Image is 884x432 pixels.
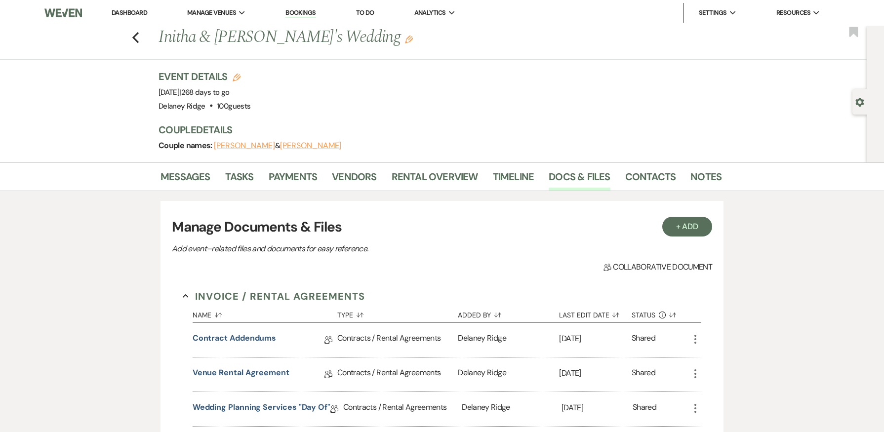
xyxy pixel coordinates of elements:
a: Messages [161,169,210,191]
div: Shared [632,367,655,382]
span: & [214,141,341,151]
a: Rental Overview [392,169,478,191]
div: Contracts / Rental Agreements [337,323,458,357]
button: Name [193,304,337,322]
p: [DATE] [559,332,632,345]
a: Timeline [493,169,534,191]
a: Vendors [332,169,376,191]
a: Tasks [225,169,254,191]
a: Wedding Planning Services "Day Of" [193,401,330,417]
a: To Do [356,8,374,17]
span: Status [632,312,655,318]
button: Invoice / Rental Agreements [183,289,365,304]
h3: Couple Details [159,123,712,137]
a: Contacts [625,169,676,191]
button: Edit [405,35,413,43]
h1: Initha & [PERSON_NAME]'s Wedding [159,26,601,49]
a: Venue Rental Agreement [193,367,289,382]
p: [DATE] [559,367,632,380]
button: [PERSON_NAME] [214,142,275,150]
span: | [179,87,229,97]
div: Delaney Ridge [462,392,562,426]
div: Contracts / Rental Agreements [343,392,462,426]
button: Type [337,304,458,322]
span: Analytics [414,8,446,18]
a: Notes [690,169,722,191]
a: Contract Addendums [193,332,277,348]
h3: Manage Documents & Files [172,217,712,237]
span: Resources [776,8,810,18]
p: [DATE] [562,401,633,414]
span: Settings [699,8,727,18]
div: Delaney Ridge [458,323,559,357]
span: Couple names: [159,140,214,151]
span: 268 days to go [181,87,230,97]
button: Open lead details [855,97,864,106]
div: Shared [633,401,656,417]
span: Manage Venues [187,8,236,18]
img: Weven Logo [44,2,82,23]
span: Delaney Ridge [159,101,205,111]
button: Last Edit Date [559,304,632,322]
p: Add event–related files and documents for easy reference. [172,242,518,255]
button: [PERSON_NAME] [280,142,341,150]
span: [DATE] [159,87,230,97]
a: Dashboard [112,8,147,17]
button: + Add [662,217,713,236]
span: 100 guests [217,101,250,111]
button: Status [632,304,689,322]
div: Shared [632,332,655,348]
button: Added By [458,304,559,322]
div: Delaney Ridge [458,357,559,392]
a: Bookings [285,8,316,18]
h3: Event Details [159,70,250,83]
span: Collaborative document [603,261,712,273]
a: Payments [269,169,318,191]
div: Contracts / Rental Agreements [337,357,458,392]
a: Docs & Files [549,169,610,191]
